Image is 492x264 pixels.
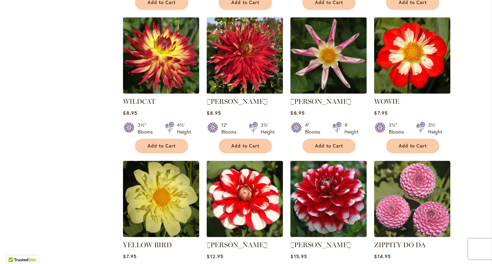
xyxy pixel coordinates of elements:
[374,97,399,106] a: WOWIE
[138,122,157,135] div: 3½" Blooms
[290,253,307,260] span: $15.95
[5,240,24,259] iframe: Launch Accessibility Center
[374,17,450,94] img: WOWIE
[207,17,283,94] img: Wildman
[207,110,221,116] span: $8.95
[207,88,283,95] a: Wildman
[374,110,387,116] span: $7.95
[386,139,439,153] button: Add to Cart
[290,241,351,249] a: [PERSON_NAME]
[123,161,199,237] img: YELLOW BIRD
[207,232,283,238] a: YORO KOBI
[290,110,304,116] span: $8.95
[148,143,176,149] span: Add to Cart
[261,122,275,135] div: 3½' Height
[374,161,450,237] img: ZIPPITY DO DA
[315,143,343,149] span: Add to Cart
[290,17,367,94] img: WILLIE WILLIE
[374,253,391,260] span: $14.95
[374,241,426,249] a: ZIPPITY DO DA
[231,143,259,149] span: Add to Cart
[290,97,351,106] a: [PERSON_NAME]
[207,253,223,260] span: $12.95
[207,97,268,106] a: [PERSON_NAME]
[123,97,155,106] a: WILDCAT
[219,139,272,153] button: Add to Cart
[290,88,367,95] a: WILLIE WILLIE
[123,110,137,116] span: $8.95
[344,122,358,135] div: 4' Height
[221,122,241,135] div: 12" Blooms
[302,139,356,153] button: Add to Cart
[290,232,367,238] a: ZAKARY ROBERT
[135,139,188,153] button: Add to Cart
[123,17,199,94] img: WILDCAT
[207,161,283,237] img: YORO KOBI
[389,122,408,135] div: 3½" Blooms
[374,88,450,95] a: WOWIE
[207,241,268,249] a: [PERSON_NAME]
[123,253,136,260] span: $7.95
[305,122,324,135] div: 4" Blooms
[428,122,442,135] div: 3½' Height
[399,143,427,149] span: Add to Cart
[177,122,191,135] div: 4½' Height
[123,88,199,95] a: WILDCAT
[123,241,172,249] a: YELLOW BIRD
[290,161,367,237] img: ZAKARY ROBERT
[374,232,450,238] a: ZIPPITY DO DA
[123,232,199,238] a: YELLOW BIRD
